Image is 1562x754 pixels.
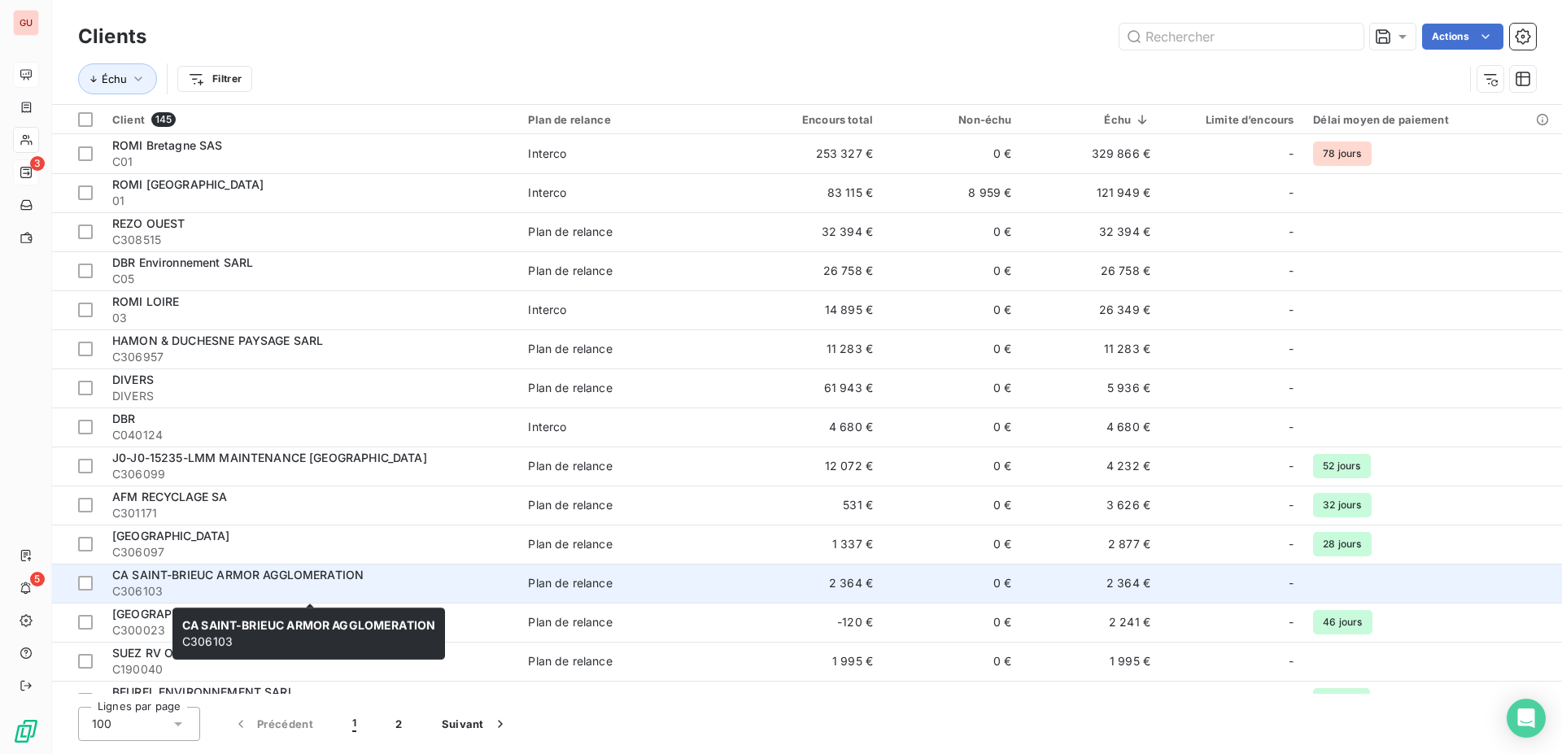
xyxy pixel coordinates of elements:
[112,333,323,347] span: HAMON & DUCHESNE PAYSAGE SARL
[112,505,508,521] span: C301171
[30,156,45,171] span: 3
[112,232,508,248] span: C308515
[1289,146,1294,162] span: -
[177,66,252,92] button: Filtrer
[112,113,145,126] span: Client
[1021,329,1159,368] td: 11 283 €
[13,10,39,36] div: GU
[744,408,883,447] td: 4 680 €
[92,716,111,732] span: 100
[1021,212,1159,251] td: 32 394 €
[1021,368,1159,408] td: 5 936 €
[1021,447,1159,486] td: 4 232 €
[182,618,435,632] span: CA SAINT-BRIEUC ARMOR AGGLOMERATION
[1313,454,1370,478] span: 52 jours
[1289,302,1294,318] span: -
[1313,493,1371,517] span: 32 jours
[112,646,325,660] span: SUEZ RV OUEST - AGENCE BRETAGNE
[112,216,185,230] span: REZO OUEST
[333,707,376,741] button: 1
[112,388,508,404] span: DIVERS
[112,568,364,582] span: CA SAINT-BRIEUC ARMOR AGGLOMERATION
[1021,681,1159,720] td: 1 765 €
[528,614,612,630] div: Plan de relance
[112,294,180,308] span: ROMI LOIRE
[1031,113,1150,126] div: Échu
[883,564,1021,603] td: 0 €
[528,575,612,591] div: Plan de relance
[528,536,612,552] div: Plan de relance
[744,681,883,720] td: 1 765 €
[528,458,612,474] div: Plan de relance
[528,302,566,318] div: Interco
[1313,532,1371,556] span: 28 jours
[1289,614,1294,630] span: -
[528,146,566,162] div: Interco
[422,707,528,741] button: Suivant
[78,22,146,51] h3: Clients
[1289,185,1294,201] span: -
[528,263,612,279] div: Plan de relance
[744,212,883,251] td: 32 394 €
[112,154,508,170] span: C01
[1422,24,1503,50] button: Actions
[112,271,508,287] span: C05
[1021,290,1159,329] td: 26 349 €
[528,497,612,513] div: Plan de relance
[744,525,883,564] td: 1 337 €
[112,138,223,152] span: ROMI Bretagne SAS
[1289,653,1294,669] span: -
[112,412,135,425] span: DBR
[30,572,45,586] span: 5
[883,212,1021,251] td: 0 €
[112,373,154,386] span: DIVERS
[744,603,883,642] td: -120 €
[151,112,176,127] span: 145
[1021,486,1159,525] td: 3 626 €
[112,583,508,599] span: C306103
[1021,251,1159,290] td: 26 758 €
[1289,692,1294,708] span: -
[1170,113,1294,126] div: Limite d’encours
[112,451,427,464] span: J0-J0-15235-LMM MAINTENANCE [GEOGRAPHIC_DATA]
[1313,142,1371,166] span: 78 jours
[112,349,508,365] span: C306957
[78,63,157,94] button: Échu
[1289,380,1294,396] span: -
[1021,642,1159,681] td: 1 995 €
[1313,688,1369,713] span: 16 jours
[1289,497,1294,513] span: -
[528,185,566,201] div: Interco
[1289,224,1294,240] span: -
[112,622,508,639] span: C300023
[376,707,421,741] button: 2
[112,685,295,699] span: BEUREL ENVIRONNEMENT SARL
[1289,458,1294,474] span: -
[1289,536,1294,552] span: -
[13,718,39,744] img: Logo LeanPay
[883,368,1021,408] td: 0 €
[528,419,566,435] div: Interco
[744,173,883,212] td: 83 115 €
[112,255,253,269] span: DBR Environnement SARL
[744,447,883,486] td: 12 072 €
[112,427,508,443] span: C040124
[528,380,612,396] div: Plan de relance
[1119,24,1363,50] input: Rechercher
[1021,173,1159,212] td: 121 949 €
[112,544,508,560] span: C306097
[1507,699,1546,738] div: Open Intercom Messenger
[1289,419,1294,435] span: -
[744,486,883,525] td: 531 €
[744,134,883,173] td: 253 327 €
[182,618,435,648] span: C306103
[883,173,1021,212] td: 8 959 €
[744,564,883,603] td: 2 364 €
[1289,575,1294,591] span: -
[883,408,1021,447] td: 0 €
[112,529,230,543] span: [GEOGRAPHIC_DATA]
[744,251,883,290] td: 26 758 €
[883,525,1021,564] td: 0 €
[1021,408,1159,447] td: 4 680 €
[744,290,883,329] td: 14 895 €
